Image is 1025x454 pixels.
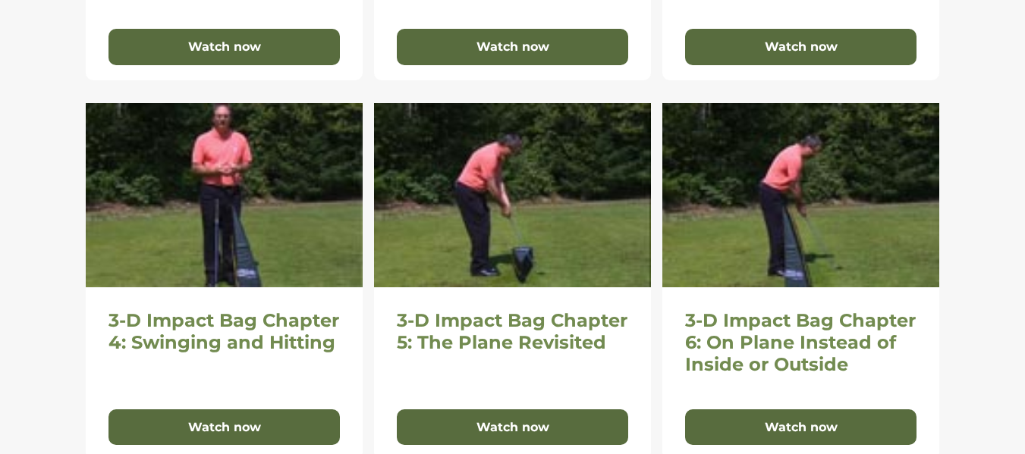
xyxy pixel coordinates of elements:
button: Watch now [397,409,628,446]
h2: 3-D Impact Bag Chapter 4: Swinging and Hitting [108,310,340,354]
button: Watch now [397,29,628,65]
button: Watch now [685,409,917,446]
button: Watch now [108,29,340,65]
h2: 3-D Impact Bag Chapter 6: On Plane Instead of Inside or Outside [685,310,917,375]
button: Watch now [685,29,917,65]
h2: 3-D Impact Bag Chapter 5: The Plane Revisited [397,310,628,354]
button: Watch now [108,409,340,446]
